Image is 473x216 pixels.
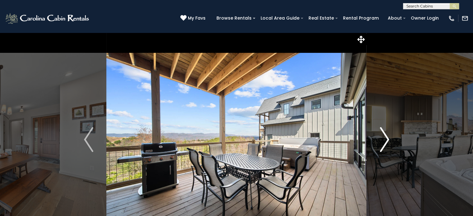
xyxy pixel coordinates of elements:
a: Browse Rentals [213,13,255,23]
a: Real Estate [305,13,337,23]
img: arrow [380,127,389,152]
img: arrow [84,127,93,152]
span: My Favs [188,15,206,21]
a: Owner Login [408,13,442,23]
a: Local Area Guide [257,13,303,23]
img: White-1-2.png [5,12,91,25]
img: phone-regular-white.png [448,15,455,22]
a: My Favs [180,15,207,22]
img: mail-regular-white.png [461,15,468,22]
a: Rental Program [340,13,382,23]
a: About [385,13,405,23]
